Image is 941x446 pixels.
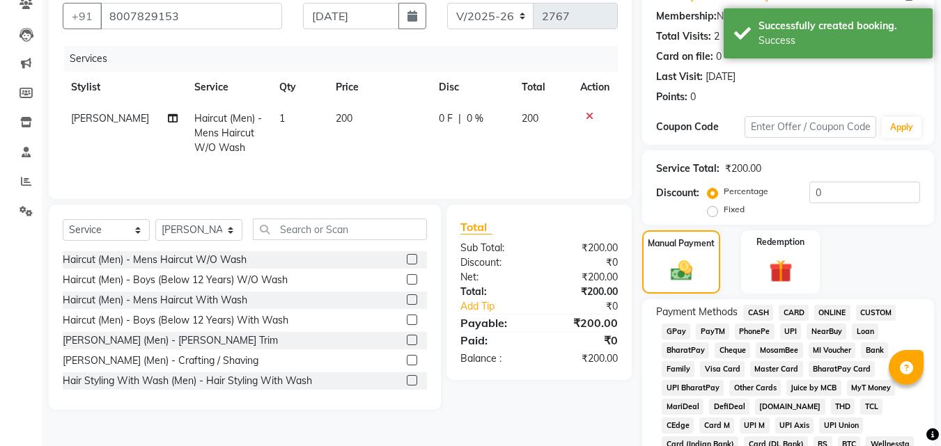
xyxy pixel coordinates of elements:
span: Payment Methods [656,305,738,319]
span: MosamBee [756,342,803,358]
div: Services [64,46,628,72]
div: [DATE] [706,70,736,84]
span: BharatPay [662,342,709,358]
span: Juice by MCB [786,380,841,396]
a: Add Tip [450,299,554,314]
div: ₹0 [539,255,628,270]
label: Percentage [724,185,768,198]
div: Success [759,33,922,48]
div: Haircut (Men) - Mens Haircut W/O Wash [63,253,247,267]
span: NearBuy [807,324,846,340]
span: CUSTOM [856,305,896,321]
th: Stylist [63,72,186,103]
span: Loan [852,324,878,340]
span: Visa Card [700,361,745,377]
span: 0 % [467,111,483,126]
th: Disc [430,72,513,103]
div: ₹200.00 [725,161,761,176]
div: 0 [716,49,722,64]
th: Total [513,72,573,103]
span: | [458,111,461,126]
span: ONLINE [814,305,850,321]
div: ₹200.00 [539,314,628,331]
div: ₹200.00 [539,270,628,285]
span: Cheque [715,342,750,358]
div: Payable: [450,314,539,331]
div: 0 [690,90,696,104]
span: 0 F [439,111,453,126]
span: UPI BharatPay [662,380,724,396]
div: Discount: [656,186,699,200]
span: MI Voucher [809,342,856,358]
input: Search by Name/Mobile/Email/Code [100,3,282,29]
div: Net: [450,270,539,285]
div: ₹200.00 [539,285,628,299]
span: Haircut (Men) - Mens Haircut W/O Wash [194,112,262,154]
button: +91 [63,3,102,29]
img: _cash.svg [664,258,699,283]
span: TCL [860,399,882,415]
span: UPI M [740,417,770,433]
div: Last Visit: [656,70,703,84]
div: Points: [656,90,687,104]
span: Master Card [750,361,803,377]
button: Apply [882,117,921,138]
div: ₹0 [554,299,629,314]
span: [DOMAIN_NAME] [755,399,825,415]
div: Membership: [656,9,717,24]
span: Card M [699,417,734,433]
span: 200 [522,112,538,125]
span: PhonePe [735,324,775,340]
span: MyT Money [847,380,896,396]
div: Total: [450,285,539,299]
span: Other Cards [729,380,781,396]
span: Family [662,361,694,377]
th: Action [572,72,618,103]
span: Bank [861,342,888,358]
div: Discount: [450,255,539,270]
th: Price [327,72,430,103]
th: Qty [271,72,327,103]
div: Paid: [450,332,539,349]
span: CASH [743,305,773,321]
div: ₹200.00 [539,351,628,366]
span: BharatPay Card [809,361,876,377]
div: [PERSON_NAME] (Men) - [PERSON_NAME] Trim [63,333,278,348]
span: GPay [662,324,690,340]
div: 2 [714,29,720,44]
span: UPI [780,324,802,340]
div: Haircut (Men) - Boys (Below 12 Years) With Wash [63,313,288,328]
input: Enter Offer / Coupon Code [745,116,876,138]
span: Total [460,220,492,234]
div: ₹0 [539,332,628,349]
div: Card on file: [656,49,713,64]
label: Manual Payment [648,237,715,250]
span: UPI Axis [775,417,814,433]
div: Haircut (Men) - Boys (Below 12 Years) W/O Wash [63,273,288,287]
span: UPI Union [819,417,863,433]
span: [PERSON_NAME] [71,112,149,125]
div: Total Visits: [656,29,711,44]
input: Search or Scan [253,218,427,240]
span: 1 [279,112,285,125]
div: Successfully created booking. [759,19,922,33]
label: Fixed [724,203,745,216]
div: No Active Membership [656,9,920,24]
div: ₹200.00 [539,241,628,255]
span: THD [831,399,855,415]
div: Sub Total: [450,241,539,255]
span: DefiDeal [709,399,749,415]
span: CEdge [662,417,694,433]
span: PayTM [696,324,729,340]
div: [PERSON_NAME] (Men) - Crafting / Shaving [63,353,258,368]
span: MariDeal [662,399,703,415]
span: 200 [336,112,352,125]
div: Haircut (Men) - Mens Haircut With Wash [63,293,247,308]
span: CARD [779,305,809,321]
div: Service Total: [656,161,720,176]
div: Hair Styling With Wash (Men) - Hair Styling With Wash [63,374,312,388]
img: _gift.svg [762,257,800,285]
div: Balance : [450,351,539,366]
div: Coupon Code [656,120,744,134]
label: Redemption [756,236,804,248]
